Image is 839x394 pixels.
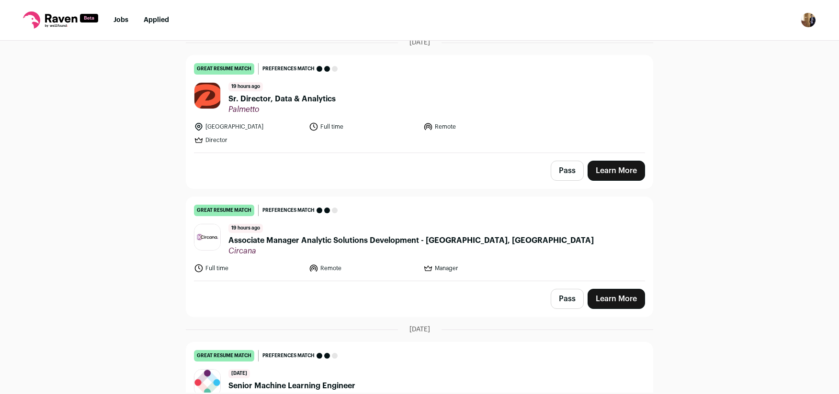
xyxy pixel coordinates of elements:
li: Remote [309,263,418,273]
a: great resume match Preferences match 19 hours ago Associate Manager Analytic Solutions Developmen... [186,197,653,281]
span: 19 hours ago [228,82,263,91]
span: [DATE] [228,369,250,378]
button: Pass [551,289,584,309]
a: Learn More [588,289,645,309]
span: Sr. Director, Data & Analytics [228,93,336,105]
li: Full time [309,122,418,131]
div: great resume match [194,63,254,75]
li: Remote [423,122,533,131]
span: Circana [228,246,594,256]
a: Jobs [113,17,128,23]
a: Applied [144,17,169,23]
span: [DATE] [409,325,430,334]
li: Full time [194,263,303,273]
button: Pass [551,161,584,181]
li: Manager [423,263,533,273]
img: b48c50ad4e75ea96e5c8008e9182a4f4faab07dee62285ea664d1f1d98bb7e4d [194,224,220,250]
span: [DATE] [409,38,430,47]
div: great resume match [194,205,254,216]
img: 12072902-medium_jpg [801,12,816,28]
span: Senior Machine Learning Engineer [228,380,355,392]
img: 0c366f7e4ea2d3d6f096d83659b8f3f708fc20a367fb6133844859199ee73365.png [194,83,220,109]
a: Learn More [588,161,645,181]
li: [GEOGRAPHIC_DATA] [194,122,303,131]
button: Open dropdown [801,12,816,28]
span: Preferences match [262,206,315,215]
a: great resume match Preferences match 19 hours ago Sr. Director, Data & Analytics Palmetto [GEOGRA... [186,55,653,153]
div: great resume match [194,350,254,361]
span: Preferences match [262,64,315,74]
span: Associate Manager Analytic Solutions Development - [GEOGRAPHIC_DATA], [GEOGRAPHIC_DATA] [228,235,594,246]
span: Palmetto [228,105,336,114]
li: Director [194,135,303,145]
span: Preferences match [262,351,315,361]
span: 19 hours ago [228,224,263,233]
